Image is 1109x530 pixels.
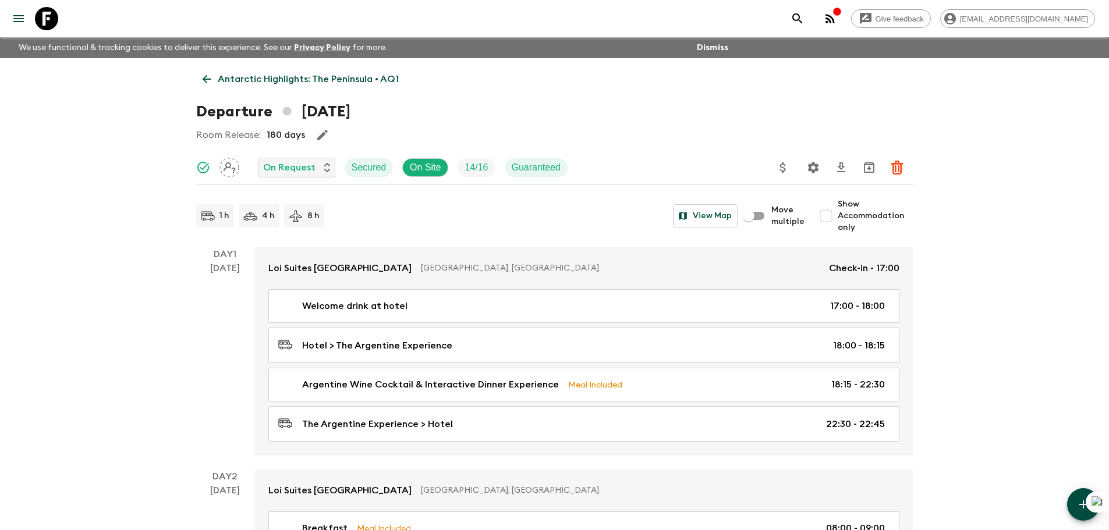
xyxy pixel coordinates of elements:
[421,262,820,274] p: [GEOGRAPHIC_DATA], [GEOGRAPHIC_DATA]
[858,156,881,179] button: Archive (Completed, Cancelled or Unsynced Departures only)
[465,161,488,175] p: 14 / 16
[302,378,559,392] p: Argentine Wine Cocktail & Interactive Dinner Experience
[262,210,275,222] p: 4 h
[829,261,899,275] p: Check-in - 17:00
[254,469,913,511] a: Loi Suites [GEOGRAPHIC_DATA][GEOGRAPHIC_DATA], [GEOGRAPHIC_DATA]
[851,9,931,28] a: Give feedback
[196,67,405,91] a: Antarctic Highlights: The Peninsula • AQ1
[219,210,229,222] p: 1 h
[307,210,320,222] p: 8 h
[196,128,261,142] p: Room Release:
[885,156,909,179] button: Delete
[302,339,452,353] p: Hotel > The Argentine Experience
[869,15,930,23] span: Give feedback
[219,161,239,170] span: Assign pack leader
[421,485,890,496] p: [GEOGRAPHIC_DATA], [GEOGRAPHIC_DATA]
[268,406,899,442] a: The Argentine Experience > Hotel22:30 - 22:45
[268,261,412,275] p: Loi Suites [GEOGRAPHIC_DATA]
[263,161,316,175] p: On Request
[940,9,1095,28] div: [EMAIL_ADDRESS][DOMAIN_NAME]
[954,15,1094,23] span: [EMAIL_ADDRESS][DOMAIN_NAME]
[838,198,913,233] span: Show Accommodation only
[512,161,561,175] p: Guaranteed
[268,289,899,323] a: Welcome drink at hotel17:00 - 18:00
[786,7,809,30] button: search adventures
[268,368,899,401] a: Argentine Wine Cocktail & Interactive Dinner ExperienceMeal Included18:15 - 22:30
[14,37,392,58] p: We use functional & tracking cookies to deliver this experience. See our for more.
[771,156,795,179] button: Update Price, Early Bird Discount and Costs
[568,378,622,391] p: Meal Included
[210,261,240,456] div: [DATE]
[771,204,805,227] span: Move multiple
[302,417,453,431] p: The Argentine Experience > Hotel
[218,72,399,86] p: Antarctic Highlights: The Peninsula • AQ1
[268,328,899,363] a: Hotel > The Argentine Experience18:00 - 18:15
[196,469,254,483] p: Day 2
[402,158,448,177] div: On Site
[694,40,731,56] button: Dismiss
[302,299,408,313] p: Welcome drink at hotel
[833,339,885,353] p: 18:00 - 18:15
[294,44,350,52] a: Privacy Policy
[830,299,885,313] p: 17:00 - 18:00
[7,7,30,30] button: menu
[458,158,495,177] div: Trip Fill
[196,100,350,123] h1: Departure [DATE]
[196,161,210,175] svg: Synced Successfully
[267,128,305,142] p: 180 days
[830,156,853,179] button: Download CSV
[254,247,913,289] a: Loi Suites [GEOGRAPHIC_DATA][GEOGRAPHIC_DATA], [GEOGRAPHIC_DATA]Check-in - 17:00
[673,204,738,227] button: View Map
[802,156,825,179] button: Settings
[345,158,394,177] div: Secured
[268,483,412,497] p: Loi Suites [GEOGRAPHIC_DATA]
[826,417,885,431] p: 22:30 - 22:45
[196,247,254,261] p: Day 1
[410,161,441,175] p: On Site
[352,161,387,175] p: Secured
[831,378,885,392] p: 18:15 - 22:30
